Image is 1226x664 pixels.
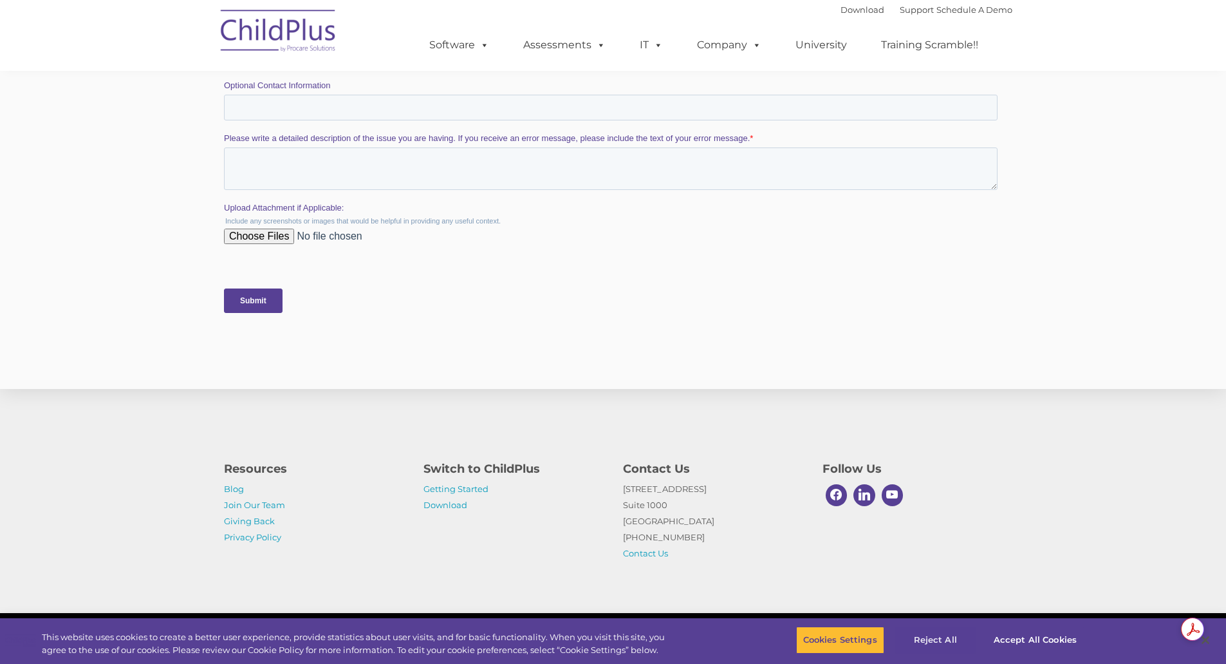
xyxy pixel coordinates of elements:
a: Giving Back [224,516,275,526]
a: Join Our Team [224,500,285,510]
p: [STREET_ADDRESS] Suite 1000 [GEOGRAPHIC_DATA] [PHONE_NUMBER] [623,481,803,562]
h4: Resources [224,460,404,478]
span: Phone number [389,128,444,137]
a: University [783,32,860,58]
img: ChildPlus by Procare Solutions [214,1,343,65]
a: Privacy Policy [224,532,281,542]
a: Youtube [878,481,907,509]
a: Getting Started [423,484,488,494]
h4: Contact Us [623,460,803,478]
button: Accept All Cookies [987,627,1084,654]
a: Blog [224,484,244,494]
a: Schedule A Demo [936,5,1012,15]
font: | [841,5,1012,15]
span: Last name [389,75,429,84]
a: Facebook [822,481,851,509]
button: Cookies Settings [796,627,884,654]
a: IT [627,32,676,58]
a: Download [841,5,884,15]
a: Download [423,500,467,510]
h4: Follow Us [822,460,1003,478]
a: Software [416,32,502,58]
a: Support [900,5,934,15]
a: Training Scramble!! [868,32,991,58]
a: Assessments [510,32,618,58]
div: This website uses cookies to create a better user experience, provide statistics about user visit... [42,631,674,656]
button: Reject All [895,627,976,654]
a: Linkedin [850,481,878,509]
a: Contact Us [623,548,668,558]
a: Company [684,32,774,58]
h4: Switch to ChildPlus [423,460,604,478]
